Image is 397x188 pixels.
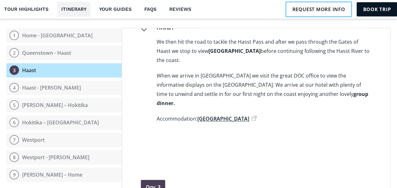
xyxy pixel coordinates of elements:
button: 6Hokitika – [GEOGRAPHIC_DATA] [6,116,122,130]
div: 3 [9,66,19,75]
a: FAQs [140,2,160,17]
a: Reviews [165,2,195,17]
button: 4Haast - [PERSON_NAME] [6,81,122,95]
a: [GEOGRAPHIC_DATA] [197,116,257,122]
div: Hokitika – [GEOGRAPHIC_DATA] [22,119,99,126]
strong: [GEOGRAPHIC_DATA] [208,48,261,55]
button: 8Westport - [PERSON_NAME] [6,150,122,165]
button: 3Haast [6,63,122,78]
a: Itinerary [57,2,90,17]
div: 7 [9,135,19,145]
button: 7Westport [6,133,122,147]
div: [PERSON_NAME] – Hokitika [22,102,88,109]
p: We then hit the road to tackle the Hasst Pass and after we pass through the Gates of Haast we sto... [157,38,371,65]
div: Westport [22,137,45,143]
button: 1Home - [GEOGRAPHIC_DATA] [6,28,122,43]
div: 9 [9,170,19,179]
div: Home - [GEOGRAPHIC_DATA] [22,32,93,39]
div: Haast [22,67,36,74]
div: Westport - [PERSON_NAME] [22,154,89,161]
p: Accommodation: [157,115,371,124]
div: Queenstown - Haast [22,50,71,56]
div: Haast - [PERSON_NAME] [22,85,81,91]
button: 5[PERSON_NAME] – Hokitika [6,98,122,112]
div: 8 [9,153,19,162]
a: Request more info [286,2,352,17]
div: 4 [9,83,19,92]
button: 9[PERSON_NAME] – Home [6,168,122,182]
button: 2Queenstown - Haast [6,46,122,60]
a: Your guides [95,2,135,17]
strong: group dinner. [157,91,368,107]
div: [PERSON_NAME] – Home [22,172,82,178]
div: 5 [9,100,19,110]
a: Book trip [357,2,397,16]
div: 6 [9,118,19,127]
div: 1 [9,31,19,40]
p: When we arrive in [GEOGRAPHIC_DATA] we visit the great DOC office to view the informative display... [157,72,371,108]
div: 2 [9,48,19,58]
